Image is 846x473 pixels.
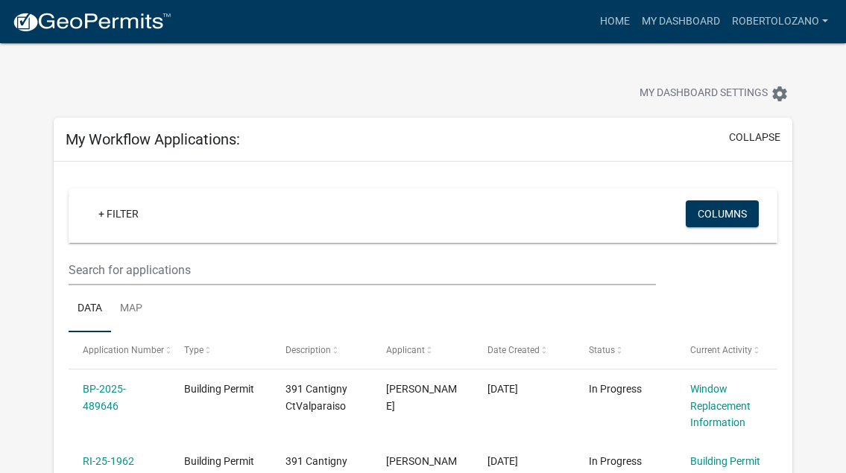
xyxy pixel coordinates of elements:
button: collapse [729,130,780,145]
datatable-header-cell: Status [575,332,676,368]
a: Data [69,285,111,333]
span: Current Activity [690,345,752,355]
span: Roberto Lozano [386,383,457,412]
a: My Dashboard [636,7,726,36]
datatable-header-cell: Applicant [372,332,473,368]
datatable-header-cell: Type [170,332,271,368]
a: Map [111,285,151,333]
datatable-header-cell: Date Created [473,332,575,368]
span: Building Permit [184,383,254,395]
a: RI-25-1962 [83,455,134,467]
span: Description [285,345,331,355]
datatable-header-cell: Description [271,332,372,368]
datatable-header-cell: Application Number [69,332,170,368]
a: Home [594,7,636,36]
span: Date Created [487,345,540,355]
a: + Filter [86,200,151,227]
button: My Dashboard Settingssettings [628,79,801,108]
input: Search for applications [69,255,656,285]
a: robertolozano [726,7,834,36]
span: 10/08/2025 [487,383,518,395]
span: Applicant [386,345,425,355]
datatable-header-cell: Current Activity [676,332,777,368]
a: Window Replacement Information [690,383,751,429]
a: BP-2025-489646 [83,383,126,412]
span: In Progress [589,455,642,467]
span: My Dashboard Settings [640,85,768,103]
button: Columns [686,200,759,227]
i: settings [771,85,789,103]
span: Type [184,345,203,355]
span: Application Number [83,345,164,355]
span: 10/07/2025 [487,455,518,467]
h5: My Workflow Applications: [66,130,240,148]
span: 391 Cantigny CtValparaiso [285,383,347,412]
span: Status [589,345,615,355]
span: In Progress [589,383,642,395]
span: Building Permit [184,455,254,467]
